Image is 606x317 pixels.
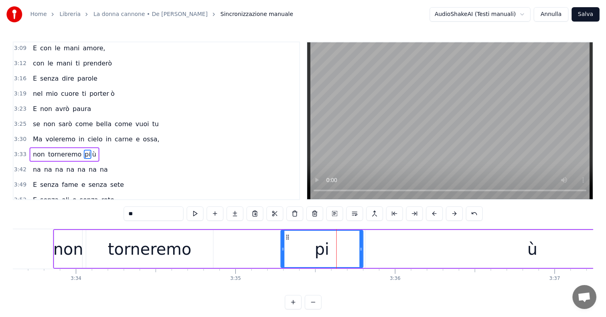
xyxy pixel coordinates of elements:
span: senza [39,195,60,204]
span: ti [81,89,87,98]
span: 3:23 [14,105,26,113]
span: 3:52 [14,196,26,204]
span: non [32,150,45,159]
span: le [54,44,61,53]
span: 3:30 [14,135,26,143]
span: 3:33 [14,151,26,158]
span: senza [39,74,60,83]
span: parole [77,74,98,83]
span: in [78,135,85,144]
span: paura [72,104,92,113]
span: voleremo [45,135,76,144]
span: 3:49 [14,181,26,189]
span: senza [79,195,99,204]
span: con [32,59,45,68]
a: La donna cannone • De [PERSON_NAME] [93,10,207,18]
span: na [77,165,86,174]
span: 3:16 [14,75,26,83]
span: na [88,165,97,174]
span: torneremo [47,150,83,159]
span: ossa, [142,135,160,144]
span: Ma [32,135,43,144]
span: rete [101,195,115,204]
span: E [32,195,38,204]
span: non [43,119,56,129]
span: in [105,135,113,144]
span: na [43,165,53,174]
span: pi [84,150,91,159]
span: mio [45,89,59,98]
span: cielo [87,135,103,144]
span: E [32,104,38,113]
span: ali [61,195,70,204]
a: Libreria [59,10,81,18]
span: 3:25 [14,120,26,128]
span: se [32,119,41,129]
span: senza [88,180,108,189]
button: Annulla [534,7,568,22]
span: mani [55,59,73,68]
span: come [75,119,94,129]
img: youka [6,6,22,22]
a: Aprire la chat [572,285,596,309]
span: na [99,165,109,174]
span: mani [63,44,81,53]
span: sete [109,180,124,189]
span: porter [89,89,110,98]
span: le [47,59,54,68]
span: 3:42 [14,166,26,174]
span: E [32,180,38,189]
div: non [53,237,83,261]
span: na [32,165,41,174]
span: vuoi [135,119,150,129]
div: 3:35 [230,275,241,282]
a: Home [30,10,47,18]
span: ò [110,89,115,98]
div: torneremo [108,237,191,261]
span: come [114,119,133,129]
span: E [32,74,38,83]
span: carne [114,135,134,144]
span: con [39,44,53,53]
span: ù [91,150,97,159]
span: 3:09 [14,44,26,52]
div: 3:36 [390,275,401,282]
span: bella [95,119,113,129]
span: fame [61,180,79,189]
span: e [72,195,77,204]
div: 3:37 [549,275,560,282]
nav: breadcrumb [30,10,293,18]
span: cuore [60,89,80,98]
span: avrò [55,104,70,113]
span: tu [151,119,159,129]
span: e [135,135,140,144]
span: na [54,165,64,174]
span: senza [39,180,60,189]
span: 3:19 [14,90,26,98]
div: ù [527,237,537,261]
span: nel [32,89,43,98]
span: na [65,165,75,174]
span: E [32,44,38,53]
span: ti [75,59,81,68]
span: amore, [82,44,106,53]
span: sarò [58,119,73,129]
span: e [81,180,86,189]
span: 3:12 [14,59,26,67]
button: Salva [572,7,600,22]
div: 3:34 [71,275,81,282]
span: Sincronizzazione manuale [221,10,293,18]
span: prenderò [82,59,113,68]
div: pi [315,237,330,261]
span: non [39,104,53,113]
span: dire [61,74,75,83]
